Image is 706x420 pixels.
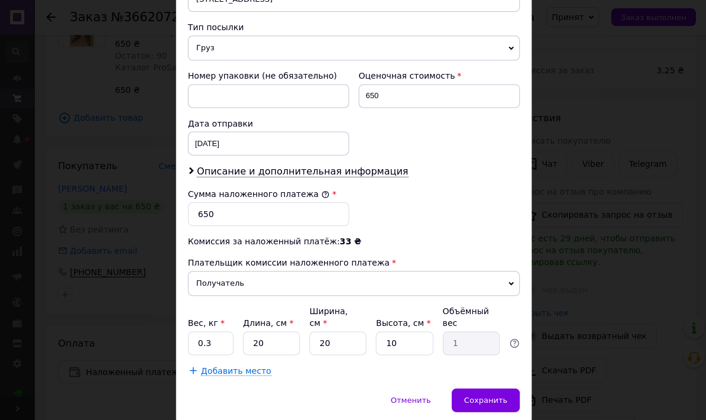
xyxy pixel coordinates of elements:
span: Тип посылки [187,23,243,33]
span: Получатель [187,271,519,296]
span: Плательщик комиссии наложенного платежа [187,258,388,267]
label: Высота, см [375,318,429,328]
span: Сохранить [463,395,506,404]
div: Объёмный вес [442,305,498,329]
div: Номер упаковки (не обязательно) [187,70,348,82]
label: Ширина, см [309,306,346,328]
label: Вес, кг [187,318,224,328]
div: Комиссия за наложенный платёж: [187,235,519,247]
div: Дата отправки [187,118,348,130]
span: Груз [187,36,519,61]
span: Добавить место [200,366,271,376]
span: Описание и дополнительная информация [196,166,407,177]
div: Оценочная стоимость [358,70,519,82]
label: Длина, см [242,318,293,328]
span: Отменить [390,395,430,404]
label: Сумма наложенного платежа [187,189,329,199]
span: 33 ₴ [339,237,360,246]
